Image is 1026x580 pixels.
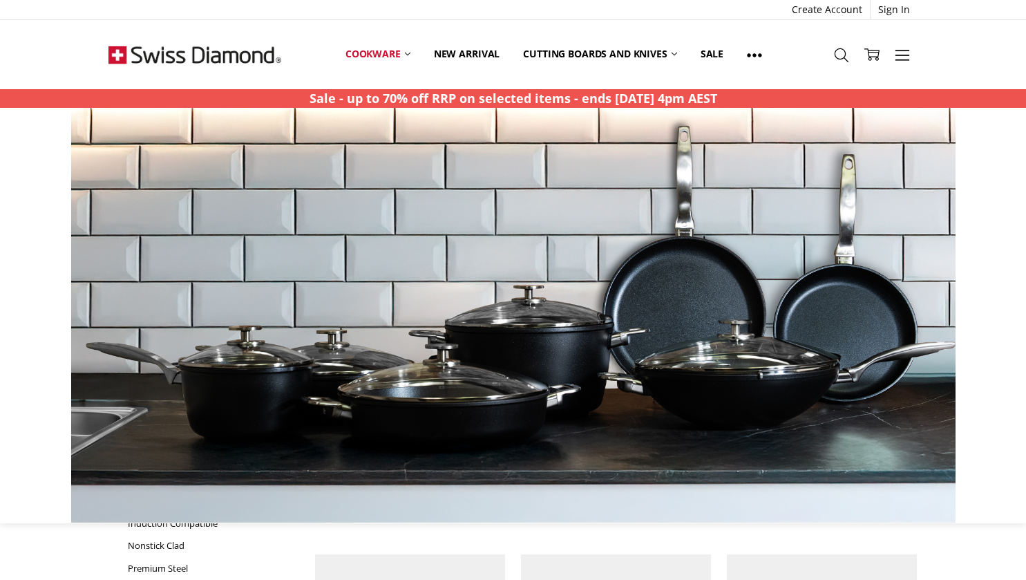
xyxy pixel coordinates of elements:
img: Free Shipping On Every Order [108,20,281,89]
a: Cookware [334,39,422,69]
a: New arrival [422,39,511,69]
a: Cutting boards and knives [511,39,689,69]
a: Nonstick Clad [128,534,299,557]
a: Premium Steel [128,557,299,580]
a: Show All [735,39,774,70]
h1: CXD [315,514,333,525]
strong: Sale - up to 70% off RRP on selected items - ends [DATE] 4pm AEST [310,90,717,106]
a: Sale [689,39,735,69]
